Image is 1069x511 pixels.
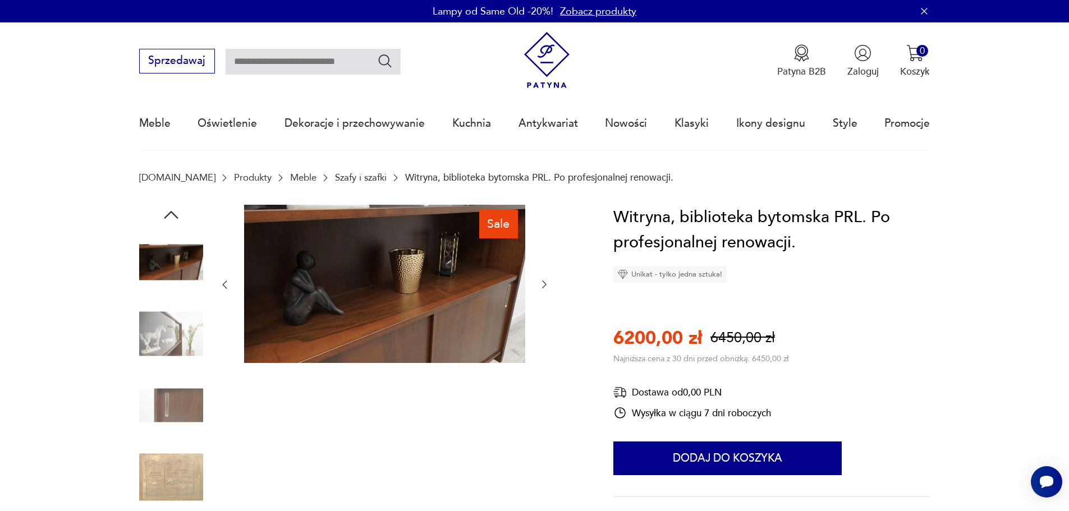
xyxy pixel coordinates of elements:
div: Wysyłka w ciągu 7 dni roboczych [613,406,771,420]
img: Ikona diamentu [618,269,628,279]
a: Style [833,98,857,149]
img: Ikona koszyka [906,44,924,62]
img: Zdjęcie produktu Witryna, biblioteka bytomska PRL. Po profesjonalnej renowacji. [244,205,525,363]
div: Sale [479,210,518,238]
img: Zdjęcie produktu Witryna, biblioteka bytomska PRL. Po profesjonalnej renowacji. [139,445,203,509]
img: Ikona medalu [793,44,810,62]
a: [DOMAIN_NAME] [139,172,215,183]
p: 6200,00 zł [613,326,702,351]
p: Patyna B2B [777,65,826,78]
a: Produkty [234,172,272,183]
div: Unikat - tylko jedna sztuka! [613,266,727,283]
h1: Witryna, biblioteka bytomska PRL. Po profesjonalnej renowacji. [613,205,930,256]
a: Ikony designu [736,98,805,149]
a: Meble [290,172,316,183]
img: Ikonka użytkownika [854,44,871,62]
a: Sprzedawaj [139,57,215,66]
img: Zdjęcie produktu Witryna, biblioteka bytomska PRL. Po profesjonalnej renowacji. [139,231,203,294]
div: 0 [916,45,928,57]
a: Kuchnia [452,98,491,149]
img: Zdjęcie produktu Witryna, biblioteka bytomska PRL. Po profesjonalnej renowacji. [139,374,203,438]
div: Dostawa od 0,00 PLN [613,385,771,399]
a: Dekoracje i przechowywanie [285,98,425,149]
button: Patyna B2B [777,44,826,78]
p: Koszyk [900,65,930,78]
a: Klasyki [675,98,709,149]
a: Zobacz produkty [560,4,636,19]
p: Witryna, biblioteka bytomska PRL. Po profesjonalnej renowacji. [405,172,673,183]
a: Meble [139,98,171,149]
img: Ikona dostawy [613,385,627,399]
button: Zaloguj [847,44,879,78]
a: Oświetlenie [198,98,257,149]
a: Antykwariat [519,98,578,149]
a: Nowości [605,98,647,149]
iframe: Smartsupp widget button [1031,466,1062,498]
a: Szafy i szafki [335,172,387,183]
p: 6450,00 zł [710,328,775,348]
p: Lampy od Same Old -20%! [433,4,553,19]
button: 0Koszyk [900,44,930,78]
img: Patyna - sklep z meblami i dekoracjami vintage [519,32,575,89]
a: Ikona medaluPatyna B2B [777,44,826,78]
button: Sprzedawaj [139,49,215,73]
img: Zdjęcie produktu Witryna, biblioteka bytomska PRL. Po profesjonalnej renowacji. [139,302,203,366]
button: Dodaj do koszyka [613,441,842,475]
p: Zaloguj [847,65,879,78]
p: Najniższa cena z 30 dni przed obniżką: 6450,00 zł [613,353,788,364]
button: Szukaj [377,53,393,69]
a: Promocje [884,98,930,149]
